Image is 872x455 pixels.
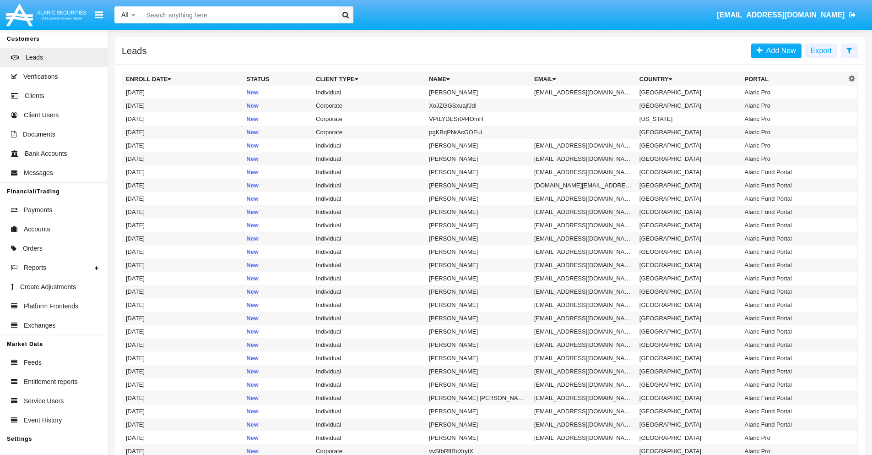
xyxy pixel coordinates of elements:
[243,112,312,126] td: New
[243,219,312,232] td: New
[243,205,312,219] td: New
[312,245,425,258] td: Individual
[122,391,243,405] td: [DATE]
[741,418,846,431] td: Alaric Fund Portal
[531,192,636,205] td: [EMAIL_ADDRESS][DOMAIN_NAME]
[636,405,741,418] td: [GEOGRAPHIC_DATA]
[425,192,531,205] td: [PERSON_NAME]
[531,272,636,285] td: [EMAIL_ADDRESS][DOMAIN_NAME]
[741,351,846,365] td: Alaric Fund Portal
[531,391,636,405] td: [EMAIL_ADDRESS][DOMAIN_NAME]
[122,431,243,444] td: [DATE]
[531,232,636,245] td: [EMAIL_ADDRESS][DOMAIN_NAME]
[23,130,55,139] span: Documents
[425,86,531,99] td: [PERSON_NAME]
[122,338,243,351] td: [DATE]
[24,358,42,367] span: Feeds
[312,99,425,112] td: Corporate
[531,405,636,418] td: [EMAIL_ADDRESS][DOMAIN_NAME]
[741,285,846,298] td: Alaric Fund Portal
[636,351,741,365] td: [GEOGRAPHIC_DATA]
[122,112,243,126] td: [DATE]
[531,245,636,258] td: [EMAIL_ADDRESS][DOMAIN_NAME]
[24,377,78,387] span: Entitlement reports
[741,219,846,232] td: Alaric Fund Portal
[636,112,741,126] td: [US_STATE]
[243,152,312,165] td: New
[243,179,312,192] td: New
[25,149,67,159] span: Bank Accounts
[531,72,636,86] th: Email
[122,126,243,139] td: [DATE]
[741,312,846,325] td: Alaric Fund Portal
[531,219,636,232] td: [EMAIL_ADDRESS][DOMAIN_NAME]
[425,365,531,378] td: [PERSON_NAME]
[751,44,802,58] a: Add New
[425,338,531,351] td: [PERSON_NAME]
[741,298,846,312] td: Alaric Fund Portal
[243,86,312,99] td: New
[425,378,531,391] td: [PERSON_NAME]
[24,396,64,406] span: Service Users
[122,298,243,312] td: [DATE]
[122,418,243,431] td: [DATE]
[23,244,43,253] span: Orders
[122,351,243,365] td: [DATE]
[636,72,741,86] th: Country
[531,298,636,312] td: [EMAIL_ADDRESS][DOMAIN_NAME]
[531,165,636,179] td: [EMAIL_ADDRESS][DOMAIN_NAME]
[531,152,636,165] td: [EMAIL_ADDRESS][DOMAIN_NAME]
[636,325,741,338] td: [GEOGRAPHIC_DATA]
[805,44,837,58] button: Export
[425,325,531,338] td: [PERSON_NAME]
[122,312,243,325] td: [DATE]
[531,179,636,192] td: [DOMAIN_NAME][EMAIL_ADDRESS][DOMAIN_NAME]
[312,351,425,365] td: Individual
[122,152,243,165] td: [DATE]
[114,10,142,20] a: All
[531,351,636,365] td: [EMAIL_ADDRESS][DOMAIN_NAME]
[312,258,425,272] td: Individual
[243,418,312,431] td: New
[122,165,243,179] td: [DATE]
[636,126,741,139] td: [GEOGRAPHIC_DATA]
[243,245,312,258] td: New
[312,431,425,444] td: Individual
[122,72,243,86] th: Enroll Date
[122,325,243,338] td: [DATE]
[713,2,861,28] a: [EMAIL_ADDRESS][DOMAIN_NAME]
[122,365,243,378] td: [DATE]
[24,110,59,120] span: Client Users
[312,365,425,378] td: Individual
[741,365,846,378] td: Alaric Fund Portal
[741,431,846,444] td: Alaric Pro
[243,72,312,86] th: Status
[24,302,78,311] span: Platform Frontends
[636,431,741,444] td: [GEOGRAPHIC_DATA]
[122,179,243,192] td: [DATE]
[741,86,846,99] td: Alaric Pro
[531,378,636,391] td: [EMAIL_ADDRESS][DOMAIN_NAME]
[122,139,243,152] td: [DATE]
[531,431,636,444] td: [EMAIL_ADDRESS][DOMAIN_NAME]
[636,152,741,165] td: [GEOGRAPHIC_DATA]
[741,391,846,405] td: Alaric Fund Portal
[24,321,55,330] span: Exchanges
[741,152,846,165] td: Alaric Pro
[24,416,62,425] span: Event History
[121,11,129,18] span: All
[425,165,531,179] td: [PERSON_NAME]
[312,285,425,298] td: Individual
[24,263,46,273] span: Reports
[425,139,531,152] td: [PERSON_NAME]
[741,272,846,285] td: Alaric Fund Portal
[122,219,243,232] td: [DATE]
[531,312,636,325] td: [EMAIL_ADDRESS][DOMAIN_NAME]
[142,6,335,23] input: Search
[312,126,425,139] td: Corporate
[741,139,846,152] td: Alaric Pro
[741,338,846,351] td: Alaric Fund Portal
[243,298,312,312] td: New
[531,285,636,298] td: [EMAIL_ADDRESS][DOMAIN_NAME]
[636,205,741,219] td: [GEOGRAPHIC_DATA]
